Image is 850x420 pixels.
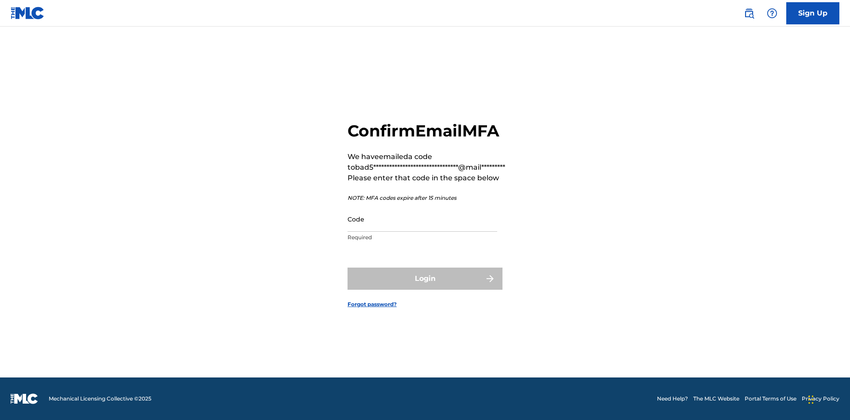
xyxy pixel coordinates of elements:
[11,393,38,404] img: logo
[763,4,781,22] div: Help
[740,4,758,22] a: Public Search
[348,300,397,308] a: Forgot password?
[11,7,45,19] img: MLC Logo
[744,8,754,19] img: search
[348,233,497,241] p: Required
[49,395,151,403] span: Mechanical Licensing Collective © 2025
[786,2,839,24] a: Sign Up
[348,194,505,202] p: NOTE: MFA codes expire after 15 minutes
[348,173,505,183] p: Please enter that code in the space below
[348,121,505,141] h2: Confirm Email MFA
[657,395,688,403] a: Need Help?
[767,8,777,19] img: help
[745,395,796,403] a: Portal Terms of Use
[693,395,739,403] a: The MLC Website
[802,395,839,403] a: Privacy Policy
[808,386,814,413] div: Drag
[806,377,850,420] iframe: Chat Widget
